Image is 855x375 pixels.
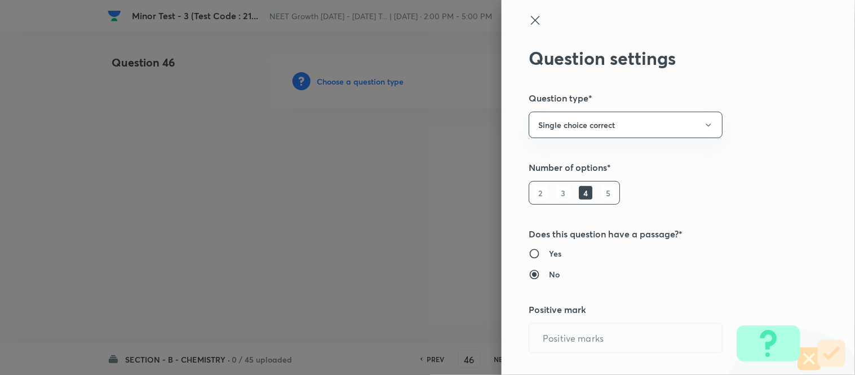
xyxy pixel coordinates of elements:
[529,303,790,316] h5: Positive mark
[529,91,790,105] h5: Question type*
[579,186,592,200] h6: 4
[556,186,570,200] h6: 3
[529,47,790,69] h2: Question settings
[549,268,560,280] h6: No
[529,161,790,174] h5: Number of options*
[534,186,547,200] h6: 2
[549,248,561,259] h6: Yes
[529,227,790,241] h5: Does this question have a passage?*
[601,186,615,200] h6: 5
[529,112,723,138] button: Single choice correct
[529,324,722,352] input: Positive marks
